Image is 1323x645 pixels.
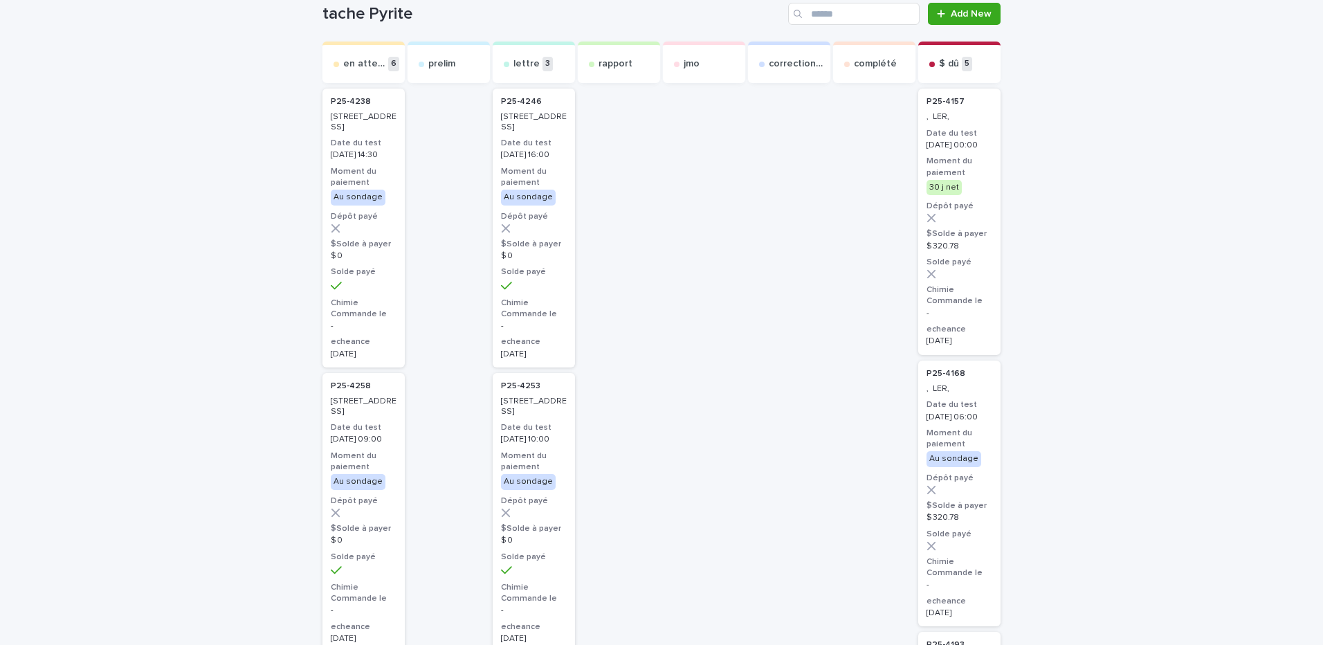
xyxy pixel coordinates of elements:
[501,251,567,261] p: $ 0
[501,496,567,507] h3: Dépôt payé
[331,435,396,444] p: [DATE] 09:00
[331,298,396,320] h3: Chimie Commande le
[501,138,567,149] h3: Date du test
[331,166,396,188] h3: Moment du paiement
[331,211,396,222] h3: Dépôt payé
[918,89,1001,355] a: P25-4157 , LER,Date du test[DATE] 00:00Moment du paiement30 j netDépôt payé$Solde à payer$ 320.78...
[331,336,396,347] h3: echeance
[331,451,396,473] h3: Moment du paiement
[331,239,396,250] h3: $Solde à payer
[501,166,567,188] h3: Moment du paiement
[331,266,396,278] h3: Solde payé
[331,606,396,615] p: -
[927,242,992,251] p: $ 320.78
[939,58,959,70] p: $ dû
[501,523,567,534] h3: $Solde à payer
[927,112,992,122] p: , LER,
[927,412,992,422] p: [DATE] 06:00
[331,422,396,433] h3: Date du test
[501,97,542,107] p: P25-4246
[428,58,455,70] p: prelim
[927,336,992,346] p: [DATE]
[331,138,396,149] h3: Date du test
[927,384,992,394] p: , LER,
[927,529,992,540] h3: Solde payé
[331,381,371,391] p: P25-4258
[927,369,965,379] p: P25-4168
[501,552,567,563] h3: Solde payé
[927,608,992,618] p: [DATE]
[501,321,567,331] p: -
[331,190,385,205] div: Au sondage
[501,474,556,489] div: Au sondage
[501,422,567,433] h3: Date du test
[927,596,992,607] h3: echeance
[927,324,992,335] h3: echeance
[331,474,385,489] div: Au sondage
[331,621,396,633] h3: echeance
[331,397,396,417] p: [STREET_ADDRESS]
[927,128,992,139] h3: Date du test
[388,57,399,71] p: 6
[501,536,567,545] p: $ 0
[501,381,540,391] p: P25-4253
[927,451,981,466] div: Au sondage
[331,496,396,507] h3: Dépôt payé
[927,284,992,307] h3: Chimie Commande le
[331,523,396,534] h3: $Solde à payer
[542,57,553,71] p: 3
[927,399,992,410] h3: Date du test
[927,309,992,318] p: -
[918,361,1001,627] a: P25-4168 , LER,Date du test[DATE] 06:00Moment du paiementAu sondageDépôt payé$Solde à payer$ 320....
[927,140,992,150] p: [DATE] 00:00
[513,58,540,70] p: lettre
[331,150,396,160] p: [DATE] 14:30
[331,349,396,359] p: [DATE]
[501,606,567,615] p: -
[501,266,567,278] h3: Solde payé
[927,500,992,511] h3: $Solde à payer
[501,190,556,205] div: Au sondage
[501,150,567,160] p: [DATE] 16:00
[493,89,575,367] a: P25-4246 [STREET_ADDRESS]Date du test[DATE] 16:00Moment du paiementAu sondageDépôt payé$Solde à p...
[927,228,992,239] h3: $Solde à payer
[501,634,567,644] p: [DATE]
[501,349,567,359] p: [DATE]
[769,58,825,70] p: correction exp
[331,536,396,545] p: $ 0
[501,397,567,417] p: [STREET_ADDRESS]
[927,201,992,212] h3: Dépôt payé
[927,473,992,484] h3: Dépôt payé
[343,58,385,70] p: en attente
[501,582,567,604] h3: Chimie Commande le
[928,3,1001,25] a: Add New
[331,634,396,644] p: [DATE]
[331,321,396,331] p: -
[501,239,567,250] h3: $Solde à payer
[322,89,405,367] a: P25-4238 [STREET_ADDRESS]Date du test[DATE] 14:30Moment du paiementAu sondageDépôt payé$Solde à p...
[788,3,920,25] input: Search
[927,513,992,523] p: $ 320.78
[331,552,396,563] h3: Solde payé
[927,580,992,590] p: -
[927,428,992,450] h3: Moment du paiement
[927,257,992,268] h3: Solde payé
[331,112,396,132] p: [STREET_ADDRESS]
[322,4,783,24] h1: tache Pyrite
[599,58,632,70] p: rapport
[501,211,567,222] h3: Dépôt payé
[962,57,972,71] p: 5
[927,156,992,178] h3: Moment du paiement
[501,451,567,473] h3: Moment du paiement
[927,556,992,579] h3: Chimie Commande le
[501,621,567,633] h3: echeance
[501,435,567,444] p: [DATE] 10:00
[951,9,992,19] span: Add New
[331,97,371,107] p: P25-4238
[501,298,567,320] h3: Chimie Commande le
[684,58,700,70] p: jmo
